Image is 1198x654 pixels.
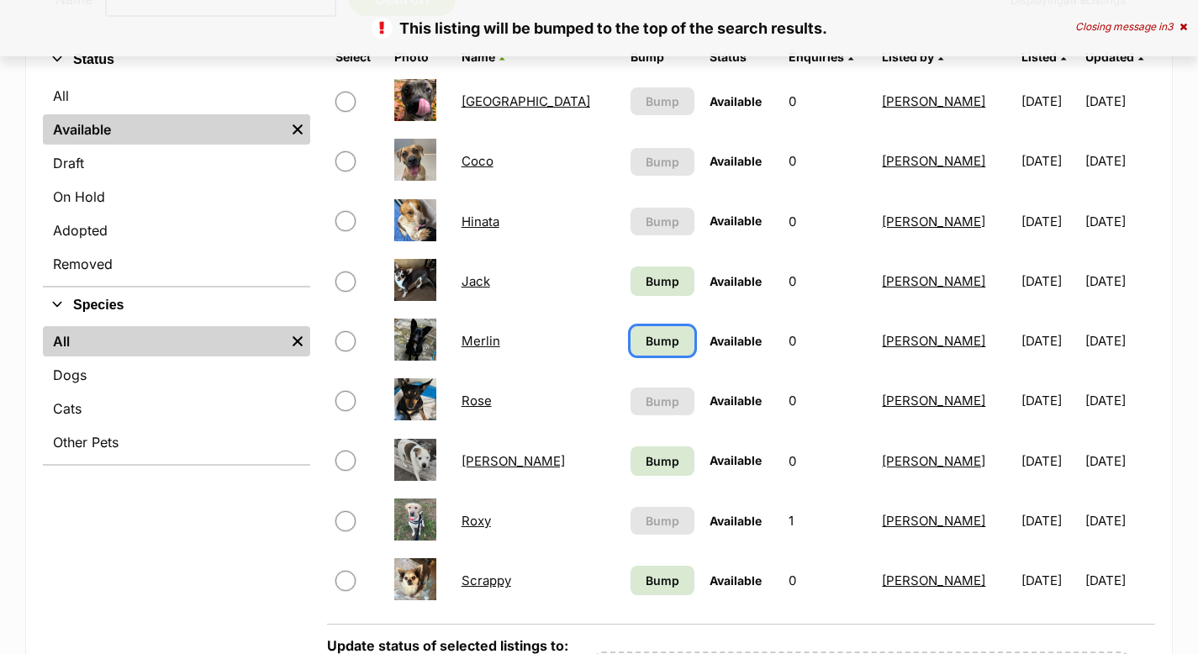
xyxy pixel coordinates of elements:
span: Bump [646,272,679,290]
td: [DATE] [1085,72,1153,130]
a: Bump [631,266,694,296]
td: 0 [782,72,874,130]
th: Photo [388,44,453,71]
a: [PERSON_NAME] [462,453,565,469]
span: Bump [646,213,679,230]
td: [DATE] [1085,312,1153,370]
a: Roxy [462,513,491,529]
td: [DATE] [1015,72,1083,130]
a: Scrappy [462,572,511,588]
td: [DATE] [1015,551,1083,609]
button: Bump [631,208,694,235]
td: [DATE] [1015,492,1083,550]
span: Available [710,453,762,467]
span: Available [710,274,762,288]
span: Bump [646,512,679,530]
span: Name [462,50,495,64]
td: 0 [782,132,874,190]
a: Draft [43,148,310,178]
p: This listing will be bumped to the top of the search results. [17,17,1181,40]
td: 0 [782,252,874,310]
td: [DATE] [1085,432,1153,490]
span: Available [710,94,762,108]
a: [GEOGRAPHIC_DATA] [462,93,590,109]
a: Bump [631,566,694,595]
a: On Hold [43,182,310,212]
button: Bump [631,87,694,115]
td: 0 [782,312,874,370]
span: Listed [1021,50,1057,64]
div: Species [43,323,310,464]
th: Bump [624,44,701,71]
button: Status [43,49,310,71]
th: Select [329,44,386,71]
span: Bump [646,332,679,350]
td: [DATE] [1015,312,1083,370]
a: [PERSON_NAME] [882,273,985,289]
span: Available [710,154,762,168]
span: Available [710,214,762,228]
a: Merlin [462,333,500,349]
a: [PERSON_NAME] [882,153,985,169]
a: [PERSON_NAME] [882,572,985,588]
a: Dogs [43,360,310,390]
td: [DATE] [1085,492,1153,550]
a: Jack [462,273,490,289]
span: Listed by [882,50,934,64]
td: [DATE] [1085,372,1153,430]
span: Available [710,573,762,588]
button: Bump [631,388,694,415]
td: [DATE] [1015,372,1083,430]
button: Species [43,294,310,316]
a: Hinata [462,214,499,229]
td: [DATE] [1085,252,1153,310]
td: 0 [782,551,874,609]
td: 0 [782,372,874,430]
span: Bump [646,393,679,410]
a: Available [43,114,285,145]
span: Updated [1085,50,1134,64]
a: [PERSON_NAME] [882,333,985,349]
a: Bump [631,446,694,476]
a: Bump [631,326,694,356]
a: [PERSON_NAME] [882,93,985,109]
label: Update status of selected listings to: [327,637,568,654]
span: Bump [646,153,679,171]
span: Available [710,514,762,528]
a: Rose [462,393,492,409]
button: Bump [631,507,694,535]
a: Enquiries [789,50,853,64]
a: [PERSON_NAME] [882,453,985,469]
a: Removed [43,249,310,279]
td: [DATE] [1085,193,1153,251]
span: Available [710,393,762,408]
td: 0 [782,193,874,251]
a: Coco [462,153,493,169]
td: 1 [782,492,874,550]
a: All [43,81,310,111]
a: Listed by [882,50,943,64]
a: Cats [43,393,310,424]
span: Bump [646,452,679,470]
a: Name [462,50,504,64]
a: Updated [1085,50,1143,64]
span: Bump [646,572,679,589]
a: [PERSON_NAME] [882,393,985,409]
button: Bump [631,148,694,176]
th: Status [703,44,780,71]
a: Listed [1021,50,1066,64]
a: [PERSON_NAME] [882,513,985,529]
a: Remove filter [285,326,310,356]
td: [DATE] [1015,252,1083,310]
td: [DATE] [1015,432,1083,490]
td: [DATE] [1085,551,1153,609]
a: Other Pets [43,427,310,457]
a: Adopted [43,215,310,245]
a: All [43,326,285,356]
td: [DATE] [1085,132,1153,190]
td: 0 [782,432,874,490]
td: [DATE] [1015,193,1083,251]
span: Available [710,334,762,348]
span: translation missing: en.admin.listings.index.attributes.enquiries [789,50,844,64]
a: [PERSON_NAME] [882,214,985,229]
